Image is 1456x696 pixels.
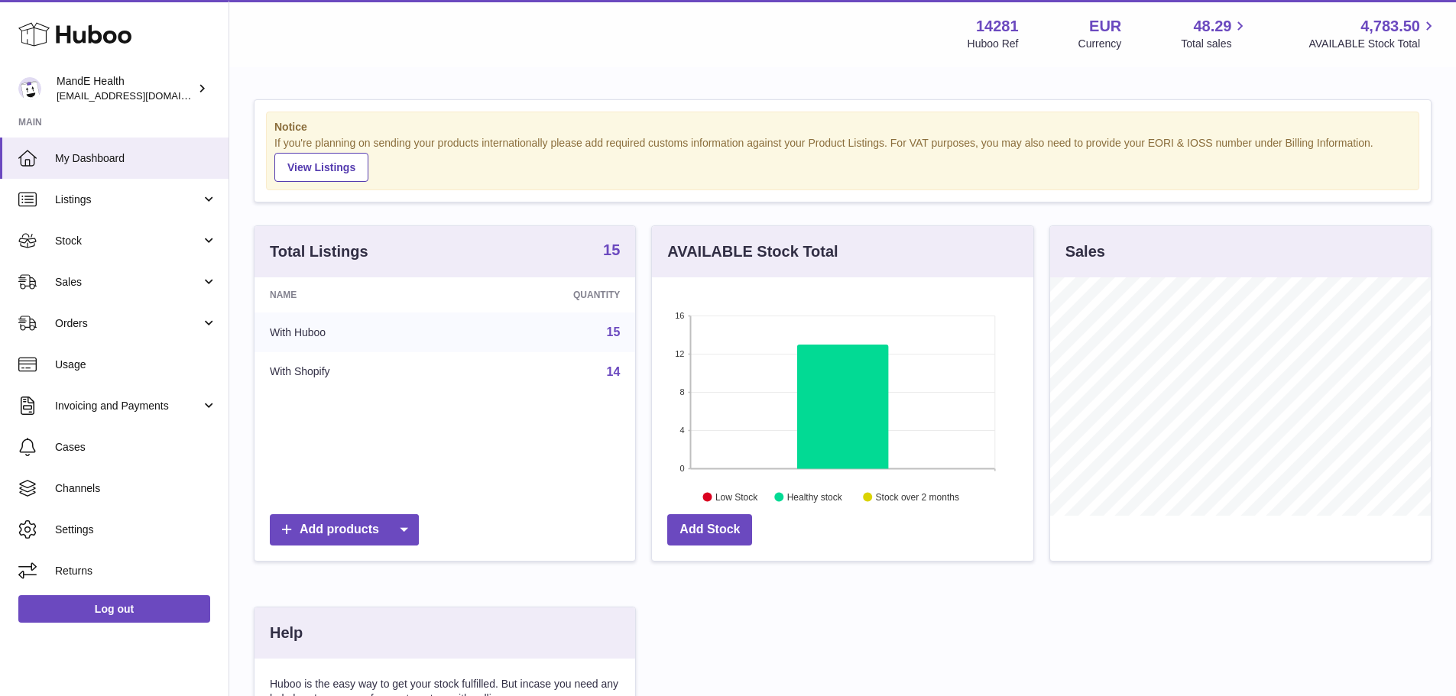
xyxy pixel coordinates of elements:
text: 16 [676,311,685,320]
div: If you're planning on sending your products internationally please add required customs informati... [274,136,1411,182]
strong: 14281 [976,16,1019,37]
span: Orders [55,316,201,331]
text: Low Stock [715,491,758,502]
td: With Huboo [255,312,460,352]
th: Name [255,277,460,312]
a: Add Stock [667,514,752,545]
span: [EMAIL_ADDRESS][DOMAIN_NAME] [57,89,225,102]
a: Log out [18,595,210,623]
text: Healthy stock [787,491,843,502]
span: Invoicing and Payments [55,399,201,413]
text: 12 [676,349,685,358]
td: With Shopify [255,352,460,392]
h3: AVAILABLE Stock Total [667,241,838,262]
strong: EUR [1089,16,1121,37]
strong: Notice [274,120,1411,134]
th: Quantity [460,277,636,312]
div: Huboo Ref [968,37,1019,51]
span: My Dashboard [55,151,217,166]
strong: 15 [603,242,620,257]
a: View Listings [274,153,368,182]
span: AVAILABLE Stock Total [1308,37,1438,51]
span: Cases [55,440,217,455]
a: 15 [603,242,620,261]
span: Channels [55,481,217,496]
span: Returns [55,564,217,578]
span: 4,783.50 [1360,16,1420,37]
text: 4 [680,426,685,435]
span: Total sales [1181,37,1249,51]
span: 48.29 [1193,16,1231,37]
span: Listings [55,193,201,207]
h3: Total Listings [270,241,368,262]
a: 14 [607,365,621,378]
span: Usage [55,358,217,372]
img: internalAdmin-14281@internal.huboo.com [18,77,41,100]
a: Add products [270,514,419,545]
text: 8 [680,387,685,397]
span: Settings [55,523,217,537]
a: 48.29 Total sales [1181,16,1249,51]
text: Stock over 2 months [876,491,959,502]
span: Stock [55,234,201,248]
span: Sales [55,275,201,290]
a: 4,783.50 AVAILABLE Stock Total [1308,16,1438,51]
a: 15 [607,325,621,338]
text: 0 [680,464,685,473]
h3: Sales [1065,241,1105,262]
div: Currency [1078,37,1122,51]
h3: Help [270,623,303,643]
div: MandE Health [57,74,194,103]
